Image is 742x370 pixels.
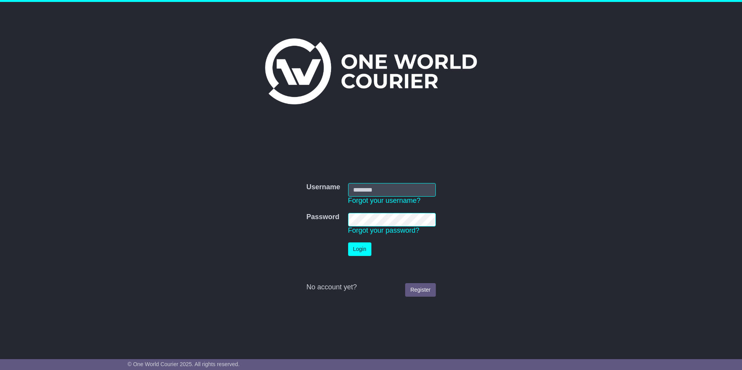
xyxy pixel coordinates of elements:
label: Username [306,183,340,192]
a: Forgot your username? [348,197,421,204]
div: No account yet? [306,283,435,292]
button: Login [348,242,371,256]
label: Password [306,213,339,221]
span: © One World Courier 2025. All rights reserved. [128,361,240,367]
img: One World [265,38,477,104]
a: Forgot your password? [348,226,420,234]
a: Register [405,283,435,297]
